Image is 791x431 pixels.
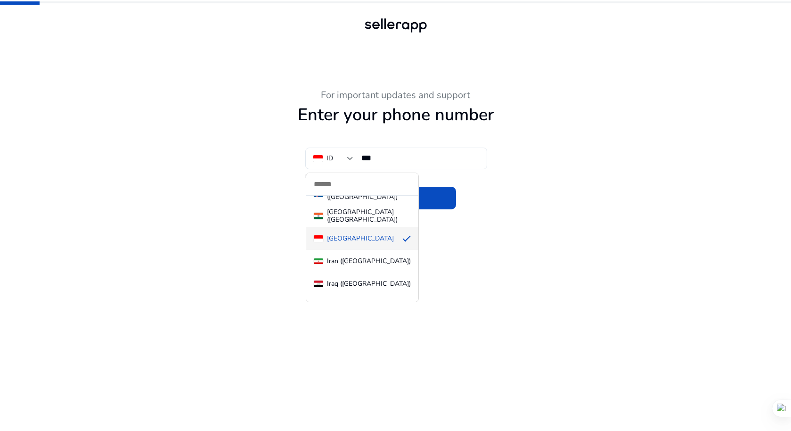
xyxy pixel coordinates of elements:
[327,186,411,201] div: [GEOGRAPHIC_DATA] ([GEOGRAPHIC_DATA])
[306,173,418,195] input: dropdown search
[327,280,411,288] div: Iraq (‫[GEOGRAPHIC_DATA]‬‎)
[327,257,411,265] div: Iran (‫[GEOGRAPHIC_DATA]‬‎)
[327,235,394,242] div: [GEOGRAPHIC_DATA]
[327,208,411,224] div: [GEOGRAPHIC_DATA] ([GEOGRAPHIC_DATA])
